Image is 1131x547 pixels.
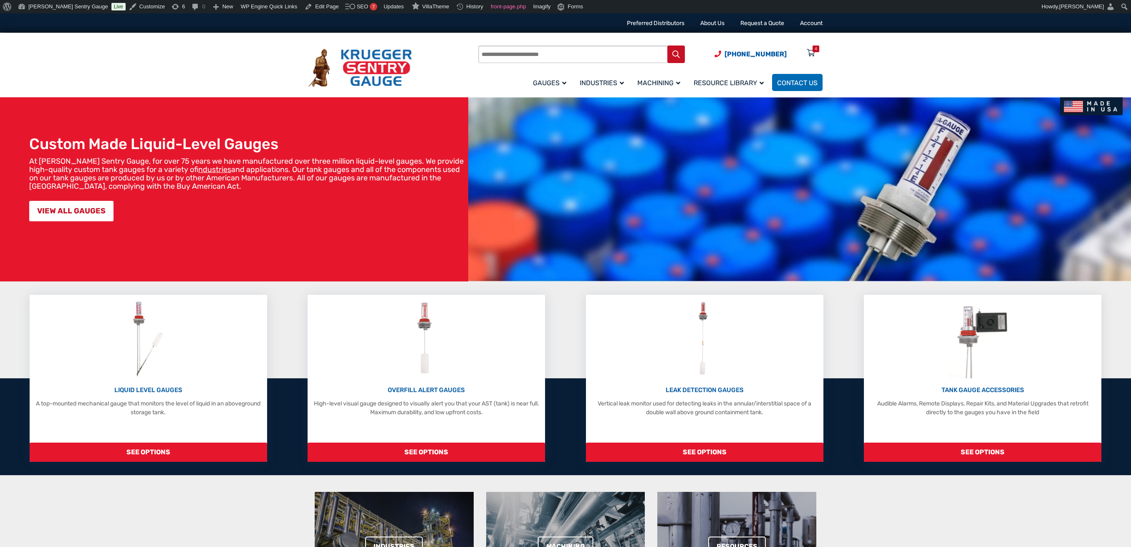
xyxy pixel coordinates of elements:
img: Tank Gauge Accessories [949,299,1016,378]
p: A top-mounted mechanical gauge that monitors the level of liquid in an aboveground storage tank. [34,399,263,417]
a: Leak Detection Gauges LEAK DETECTION GAUGES Vertical leak monitor used for detecting leaks in the... [586,295,823,462]
span: Contact Us [777,79,818,87]
span: Gauges [533,79,566,87]
a: Tank Gauge Accessories TANK GAUGE ACCESSORIES Audible Alarms, Remote Displays, Repair Kits, and M... [864,295,1101,462]
p: At [PERSON_NAME] Sentry Gauge, for over 75 years we have manufactured over three million liquid-l... [29,157,464,190]
p: LIQUID LEVEL GAUGES [34,385,263,395]
a: Preferred Distributors [627,20,684,27]
img: Overfill Alert Gauges [408,299,445,378]
span: Resource Library [694,79,764,87]
a: Phone Number (920) 434-8860 [714,49,787,59]
a: Request a Quote [740,20,784,27]
span: Machining [637,79,680,87]
a: Gauges [528,73,575,92]
a: About Us [700,20,725,27]
p: TANK GAUGE ACCESSORIES [868,385,1097,395]
span: Industries [580,79,624,87]
p: Audible Alarms, Remote Displays, Repair Kits, and Material Upgrades that retrofit directly to the... [868,399,1097,417]
p: Vertical leak monitor used for detecting leaks in the annular/interstitial space of a double wall... [590,399,819,417]
span: SEE OPTIONS [30,443,267,462]
div: 4 [815,46,817,52]
a: Liquid Level Gauges LIQUID LEVEL GAUGES A top-mounted mechanical gauge that monitors the level of... [30,295,267,462]
a: Resource Library [689,73,772,92]
p: LEAK DETECTION GAUGES [590,385,819,395]
img: Liquid Level Gauges [126,299,170,378]
a: industries [198,165,231,174]
a: Overfill Alert Gauges OVERFILL ALERT GAUGES High-level visual gauge designed to visually alert yo... [308,295,545,462]
a: Machining [632,73,689,92]
a: Industries [575,73,632,92]
img: Made In USA [1060,97,1123,115]
img: Krueger Sentry Gauge [308,49,412,87]
span: SEE OPTIONS [308,443,545,462]
p: High-level visual gauge designed to visually alert you that your AST (tank) is near full. Maximum... [312,399,541,417]
span: [PHONE_NUMBER] [725,50,787,58]
span: SEE OPTIONS [586,443,823,462]
a: VIEW ALL GAUGES [29,201,114,221]
h1: Custom Made Liquid-Level Gauges [29,135,464,153]
a: Account [800,20,823,27]
a: Contact Us [772,74,823,91]
img: bg_hero_bannerksentry [468,97,1131,281]
span: SEE OPTIONS [864,443,1101,462]
img: Leak Detection Gauges [688,299,721,378]
p: OVERFILL ALERT GAUGES [312,385,541,395]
